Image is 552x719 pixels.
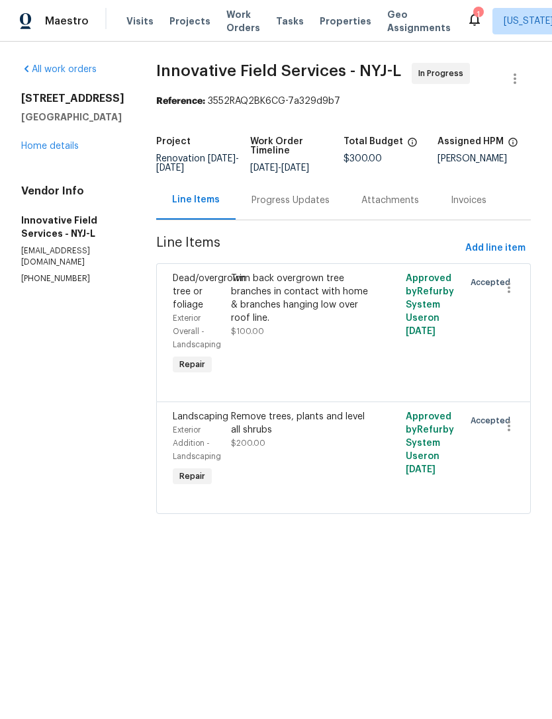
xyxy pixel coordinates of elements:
span: The hpm assigned to this work order. [508,137,518,154]
span: Renovation [156,154,239,173]
h5: Innovative Field Services - NYJ-L [21,214,124,240]
div: [PERSON_NAME] [437,154,531,163]
p: [PHONE_NUMBER] [21,273,124,284]
span: Accepted [471,414,516,427]
span: Line Items [156,236,460,261]
span: $200.00 [231,439,265,447]
div: Invoices [451,194,486,207]
div: Attachments [361,194,419,207]
span: [DATE] [406,327,436,336]
a: All work orders [21,65,97,74]
button: Add line item [460,236,531,261]
span: [DATE] [281,163,309,173]
h5: Project [156,137,191,146]
span: Repair [174,358,210,371]
span: Dead/overgrown tree or foliage [173,274,246,310]
span: Tasks [276,17,304,26]
h5: Assigned HPM [437,137,504,146]
div: Line Items [172,193,220,206]
b: Reference: [156,97,205,106]
span: Properties [320,15,371,28]
div: Progress Updates [252,194,330,207]
span: Accepted [471,276,516,289]
span: Work Orders [226,8,260,34]
h4: Vendor Info [21,185,124,198]
span: $300.00 [344,154,382,163]
h5: Total Budget [344,137,403,146]
span: [DATE] [208,154,236,163]
span: Visits [126,15,154,28]
span: The total cost of line items that have been proposed by Opendoor. This sum includes line items th... [407,137,418,154]
span: Maestro [45,15,89,28]
span: In Progress [418,67,469,80]
span: [DATE] [156,163,184,173]
h2: [STREET_ADDRESS] [21,92,124,105]
span: - [156,154,239,173]
span: Landscaping [173,412,228,421]
span: [DATE] [250,163,278,173]
span: Exterior Addition - Landscaping [173,426,221,460]
span: Approved by Refurby System User on [406,412,454,474]
span: Projects [169,15,210,28]
div: 3552RAQ2BK6CG-7a329d9b7 [156,95,531,108]
span: Add line item [465,240,526,257]
span: - [250,163,309,173]
div: 1 [473,8,483,21]
div: Trim back overgrown tree branches in contact with home & branches hanging low over roof line. [231,272,369,325]
a: Home details [21,142,79,151]
p: [EMAIL_ADDRESS][DOMAIN_NAME] [21,245,124,268]
span: [DATE] [406,465,436,474]
span: Innovative Field Services - NYJ-L [156,63,401,79]
span: Geo Assignments [387,8,451,34]
h5: [GEOGRAPHIC_DATA] [21,110,124,124]
span: Approved by Refurby System User on [406,274,454,336]
span: Exterior Overall - Landscaping [173,314,221,349]
div: Remove trees, plants and level all shrubs [231,410,369,437]
span: $100.00 [231,327,264,335]
span: Repair [174,470,210,483]
h5: Work Order Timeline [250,137,344,155]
